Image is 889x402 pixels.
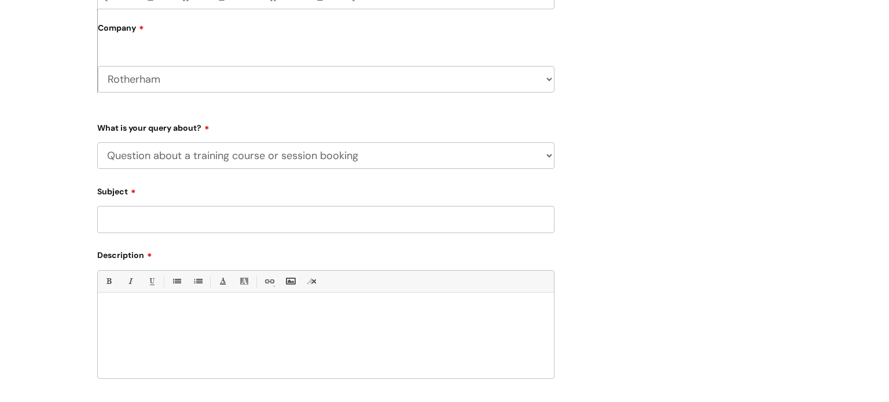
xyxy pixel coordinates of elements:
a: Bold (Ctrl-B) [101,274,116,289]
a: Underline(Ctrl-U) [144,274,159,289]
label: Company [98,19,554,45]
label: What is your query about? [97,119,554,133]
a: Remove formatting (Ctrl-\) [304,274,319,289]
a: • Unordered List (Ctrl-Shift-7) [169,274,183,289]
a: Font Color [215,274,230,289]
a: 1. Ordered List (Ctrl-Shift-8) [190,274,205,289]
label: Subject [97,183,554,197]
a: Back Color [237,274,251,289]
label: Description [97,246,554,260]
a: Link [262,274,276,289]
a: Italic (Ctrl-I) [123,274,137,289]
a: Insert Image... [283,274,297,289]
